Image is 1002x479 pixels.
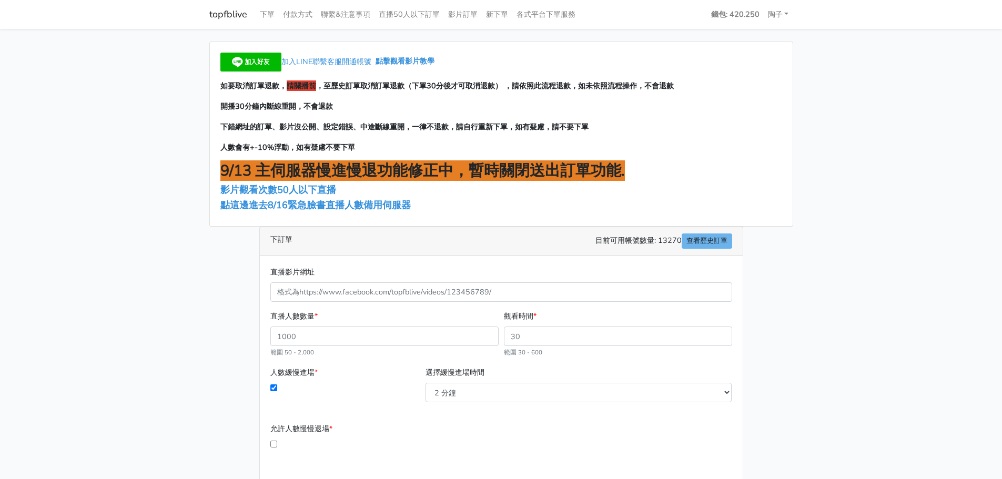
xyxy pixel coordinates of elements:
[426,366,484,379] label: 選擇緩慢進場時間
[281,56,371,67] span: 加入LINE聯繫客服開通帳號
[512,4,580,25] a: 各式平台下單服務
[260,227,743,256] div: 下訂單
[270,282,732,302] input: 格式為https://www.facebook.com/topfblive/videos/123456789/
[287,80,316,91] span: 請關播前
[277,184,336,196] span: 50人以下直播
[220,53,281,72] img: 加入好友
[220,160,625,181] span: 9/13 主伺服器慢進慢退功能修正中，暫時關閉送出訂單功能.
[220,80,287,91] span: 如要取消訂單退款，
[270,266,315,278] label: 直播影片網址
[270,348,314,356] small: 範圍 50 - 2,000
[270,366,318,379] label: 人數緩慢進場
[317,4,375,25] a: 聯繫&注意事項
[220,56,376,67] a: 加入LINE聯繫客服開通帳號
[504,327,732,346] input: 30
[711,9,760,19] strong: 錢包: 420.250
[375,4,444,25] a: 直播50人以下訂單
[209,4,247,25] a: topfblive
[256,4,279,25] a: 下單
[504,310,537,322] label: 觀看時間
[220,184,277,196] a: 影片觀看次數
[376,56,434,67] a: 點擊觀看影片教學
[220,199,411,211] a: 點這邊進去8/16緊急臉書直播人數備用伺服器
[504,348,542,356] small: 範圍 30 - 600
[316,80,674,91] span: ，至歷史訂單取消訂單退款（下單30分後才可取消退款） ，請依照此流程退款，如未依照流程操作，不會退款
[444,4,482,25] a: 影片訂單
[270,327,499,346] input: 1000
[595,233,732,249] span: 目前可用帳號數量: 13270
[482,4,512,25] a: 新下單
[220,142,355,152] span: 人數會有+-10%浮動，如有疑慮不要下單
[707,4,764,25] a: 錢包: 420.250
[682,233,732,249] a: 查看歷史訂單
[270,423,332,435] label: 允許人數慢慢退場
[270,310,318,322] label: 直播人數數量
[220,101,333,111] span: 開播30分鐘內斷線重開，不會退款
[279,4,317,25] a: 付款方式
[277,184,339,196] a: 50人以下直播
[220,121,589,132] span: 下錯網址的訂單、影片沒公開、設定錯誤、中途斷線重開，一律不退款，請自行重新下單，如有疑慮，請不要下單
[764,4,793,25] a: 陶子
